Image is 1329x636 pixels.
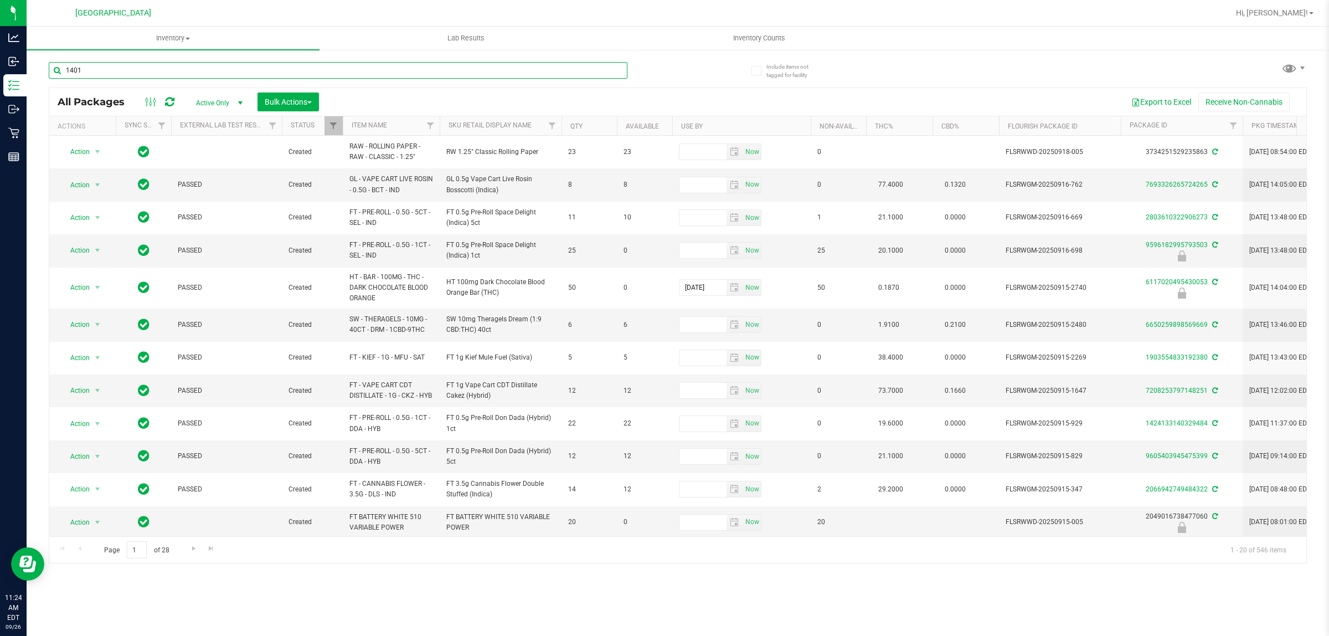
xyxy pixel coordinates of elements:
[1210,213,1218,221] span: Sync from Compliance System
[1146,353,1208,361] a: 1903554833192380
[817,418,859,429] span: 0
[727,383,743,398] span: select
[320,27,612,50] a: Lab Results
[446,479,555,500] span: FT 3.5g Cannabis Flower Double Stuffed (Indica)
[352,121,387,129] a: Item Name
[1119,147,1244,157] div: 3734251529235863
[873,280,905,296] span: 0.1870
[570,122,583,130] a: Qty
[91,383,105,398] span: select
[5,623,22,631] p: 09/26
[743,383,761,399] span: Set Current date
[95,541,178,558] span: Page of 28
[727,144,743,160] span: select
[817,212,859,223] span: 1
[568,517,610,527] span: 20
[1146,181,1208,188] a: 7693326265724265
[817,147,859,157] span: 0
[817,451,859,461] span: 0
[1210,387,1218,394] span: Sync from Compliance System
[681,122,703,130] a: Use By
[939,448,971,464] span: 0.0000
[138,416,150,431] span: In Sync
[8,56,19,67] inline-svg: Inbound
[91,280,105,295] span: select
[60,449,90,464] span: Action
[1236,8,1308,17] span: Hi, [PERSON_NAME]!
[873,448,909,464] span: 21.1000
[817,320,859,330] span: 0
[178,386,275,396] span: PASSED
[1006,352,1114,363] span: FLSRWGM-20250915-2269
[568,179,610,190] span: 8
[178,283,275,293] span: PASSED
[91,481,105,497] span: select
[349,141,433,162] span: RAW - ROLLING PAPER - RAW - CLASSIC - 1.25"
[624,283,666,293] span: 0
[289,517,336,527] span: Created
[1006,147,1114,157] span: FLSRWWD-20250918-005
[624,245,666,256] span: 0
[1146,278,1208,286] a: 6117020495430053
[1006,320,1114,330] span: FLSRWGM-20250915-2480
[743,177,761,193] span: Set Current date
[1119,250,1244,261] div: Newly Received
[289,212,336,223] span: Created
[1006,418,1114,429] span: FLSRWGM-20250915-929
[1249,451,1311,461] span: [DATE] 09:14:00 EDT
[1146,452,1208,460] a: 9605403945475399
[727,515,743,530] span: select
[624,147,666,157] span: 23
[626,122,659,130] a: Available
[817,484,859,495] span: 2
[743,514,761,530] span: Set Current date
[1210,148,1218,156] span: Sync from Compliance System
[58,96,136,108] span: All Packages
[446,314,555,335] span: SW 10mg Theragels Dream (1:9 CBD:THC) 40ct
[743,177,761,193] span: select
[1249,352,1311,363] span: [DATE] 13:43:00 EDT
[58,122,111,130] div: Actions
[743,317,761,332] span: select
[75,8,151,18] span: [GEOGRAPHIC_DATA]
[178,451,275,461] span: PASSED
[178,179,275,190] span: PASSED
[127,541,147,558] input: 1
[349,479,433,500] span: FT - CANNABIS FLOWER - 3.5G - DLS - IND
[349,380,433,401] span: FT - VAPE CART CDT DISTILLATE - 1G - CKZ - HYB
[178,320,275,330] span: PASSED
[180,121,267,129] a: External Lab Test Result
[1249,179,1311,190] span: [DATE] 14:05:00 EDT
[873,416,909,432] span: 19.6000
[349,314,433,335] span: SW - THERAGELS - 10MG - 40CT - DRM - 1CBD-9THC
[873,383,909,399] span: 73.7000
[743,449,761,465] span: Set Current date
[60,416,90,432] span: Action
[91,317,105,332] span: select
[1006,517,1114,527] span: FLSRWWD-20250915-005
[432,33,499,43] span: Lab Results
[1251,122,1316,130] a: Pkg Timestamp
[203,541,219,556] a: Go to the last page
[1210,181,1218,188] span: Sync from Compliance System
[91,416,105,432] span: select
[1006,484,1114,495] span: FLSRWGM-20250915-347
[727,481,743,497] span: select
[91,449,105,464] span: select
[446,413,555,434] span: FT 0.5g Pre-Roll Don Dada (Hybrid) 1ct
[138,514,150,530] span: In Sync
[1006,179,1114,190] span: FLSRWGM-20250916-762
[743,243,761,259] span: Set Current date
[27,33,320,43] span: Inventory
[743,317,761,333] span: Set Current date
[153,116,171,135] a: Filter
[1224,116,1243,135] a: Filter
[817,283,859,293] span: 50
[1008,122,1078,130] a: Flourish Package ID
[1124,93,1198,111] button: Export to Excel
[60,144,90,160] span: Action
[449,121,532,129] a: Sku Retail Display Name
[820,122,869,130] a: Non-Available
[349,352,433,363] span: FT - KIEF - 1G - MFU - SAT
[743,280,761,295] span: select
